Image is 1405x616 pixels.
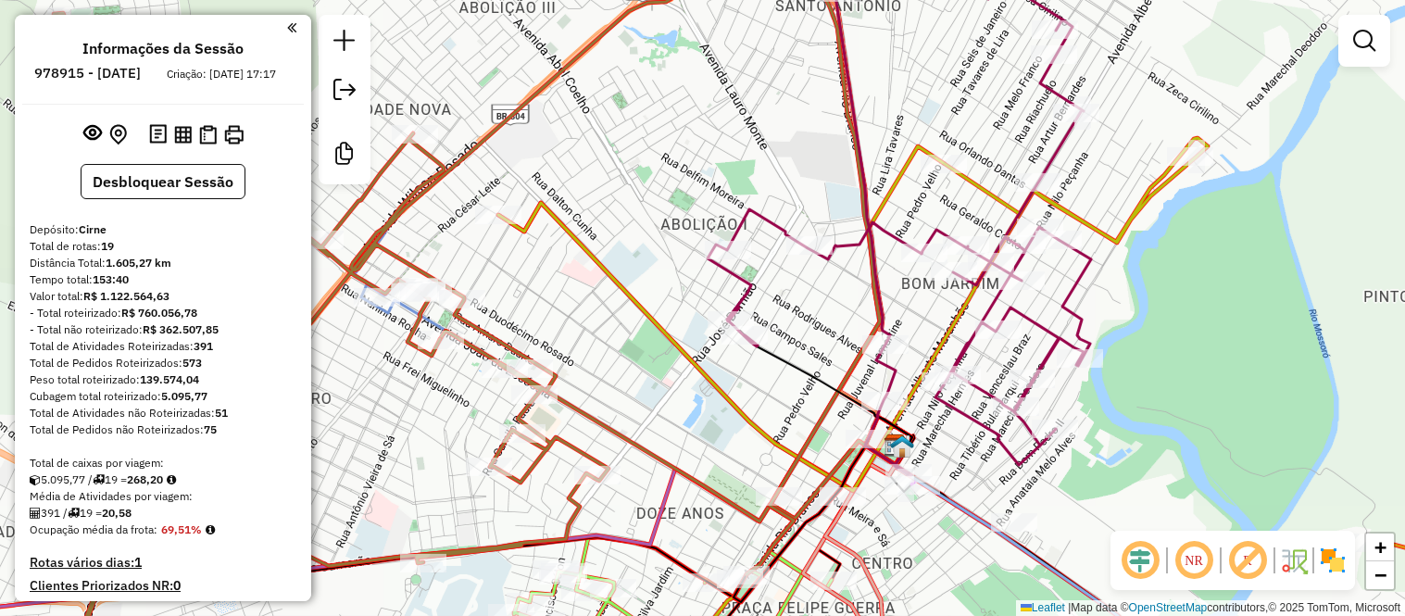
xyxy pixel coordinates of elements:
[30,338,296,355] div: Total de Atividades Roteirizadas:
[106,256,171,270] strong: 1.605,27 km
[134,554,142,571] strong: 1
[127,472,163,486] strong: 268,20
[326,22,363,64] a: Nova sessão e pesquisa
[204,422,217,436] strong: 75
[30,371,296,388] div: Peso total roteirizado:
[1068,601,1071,614] span: |
[93,272,129,286] strong: 153:40
[890,434,914,459] img: CIRNE
[30,578,296,594] h4: Clientes Priorizados NR:
[30,522,157,536] span: Ocupação média da frota:
[30,221,296,238] div: Depósito:
[1129,601,1208,614] a: OpenStreetMap
[30,405,296,421] div: Total de Atividades não Roteirizadas:
[1016,600,1405,616] div: Map data © contributors,© 2025 TomTom, Microsoft
[1346,22,1383,59] a: Exibir filtros
[82,40,244,57] h4: Informações da Sessão
[83,289,169,303] strong: R$ 1.122.564,63
[326,71,363,113] a: Exportar sessão
[30,508,41,519] i: Total de Atividades
[106,120,131,149] button: Centralizar mapa no depósito ou ponto de apoio
[167,474,176,485] i: Meta Caixas/viagem: 1,00 Diferença: 267,20
[30,388,296,405] div: Cubagem total roteirizado:
[1172,538,1216,583] span: Ocultar NR
[1225,538,1270,583] span: Exibir rótulo
[101,239,114,253] strong: 19
[206,524,215,535] em: Média calculada utilizando a maior ocupação (%Peso ou %Cubagem) de cada rota da sessão. Rotas cro...
[30,505,296,522] div: 391 / 19 =
[161,522,202,536] strong: 69,51%
[170,121,195,146] button: Visualizar relatório de Roteirização
[30,488,296,505] div: Média de Atividades por viagem:
[161,389,207,403] strong: 5.095,77
[30,455,296,471] div: Total de caixas por viagem:
[1021,601,1065,614] a: Leaflet
[194,339,213,353] strong: 391
[1374,535,1386,559] span: +
[884,434,908,458] img: Cirne
[143,322,219,336] strong: R$ 362.507,85
[1374,563,1386,586] span: −
[326,135,363,177] a: Criar modelo
[79,222,107,236] strong: Cirne
[195,121,220,148] button: Visualizar Romaneio
[30,288,296,305] div: Valor total:
[81,164,245,199] button: Desbloquear Sessão
[182,356,202,370] strong: 573
[991,513,1037,532] div: Atividade não roteirizada - QUEIROZ ATACADAO LTDA
[30,471,296,488] div: 5.095,77 / 19 =
[68,508,80,519] i: Total de rotas
[30,355,296,371] div: Total de Pedidos Roteirizados:
[30,271,296,288] div: Tempo total:
[30,555,296,571] h4: Rotas vários dias:
[30,238,296,255] div: Total de rotas:
[30,305,296,321] div: - Total roteirizado:
[1279,546,1309,575] img: Fluxo de ruas
[34,65,141,82] h6: 978915 - [DATE]
[220,121,247,148] button: Imprimir Rotas
[173,577,181,594] strong: 0
[1366,534,1394,561] a: Zoom in
[1318,546,1348,575] img: Exibir/Ocultar setores
[121,306,197,320] strong: R$ 760.056,78
[287,17,296,38] a: Clique aqui para minimizar o painel
[102,506,132,520] strong: 20,58
[93,474,105,485] i: Total de rotas
[159,66,283,82] div: Criação: [DATE] 17:17
[1118,538,1162,583] span: Ocultar deslocamento
[215,406,228,420] strong: 51
[30,321,296,338] div: - Total não roteirizado:
[140,372,199,386] strong: 139.574,04
[30,255,296,271] div: Distância Total:
[145,120,170,149] button: Logs desbloquear sessão
[30,474,41,485] i: Cubagem total roteirizado
[1366,561,1394,589] a: Zoom out
[80,119,106,149] button: Exibir sessão original
[30,421,296,438] div: Total de Pedidos não Roteirizados:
